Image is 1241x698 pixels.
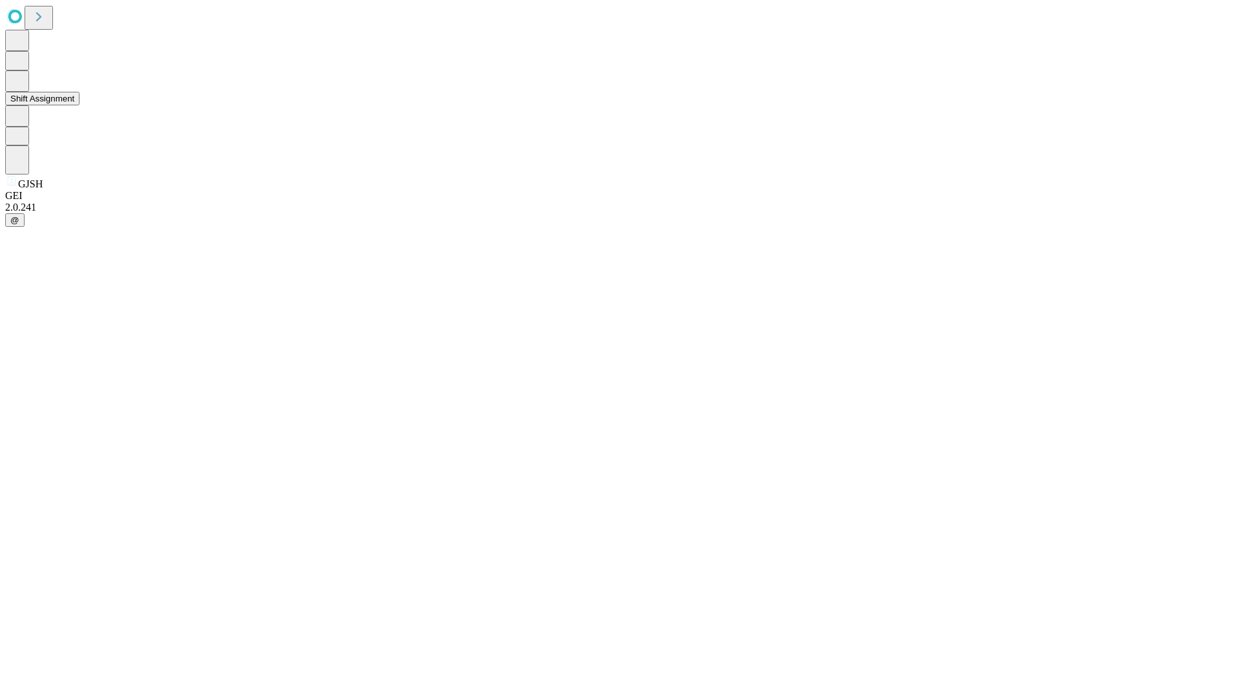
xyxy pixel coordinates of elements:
div: 2.0.241 [5,202,1236,213]
span: @ [10,215,19,225]
button: @ [5,213,25,227]
span: GJSH [18,178,43,189]
button: Shift Assignment [5,92,80,105]
div: GEI [5,190,1236,202]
